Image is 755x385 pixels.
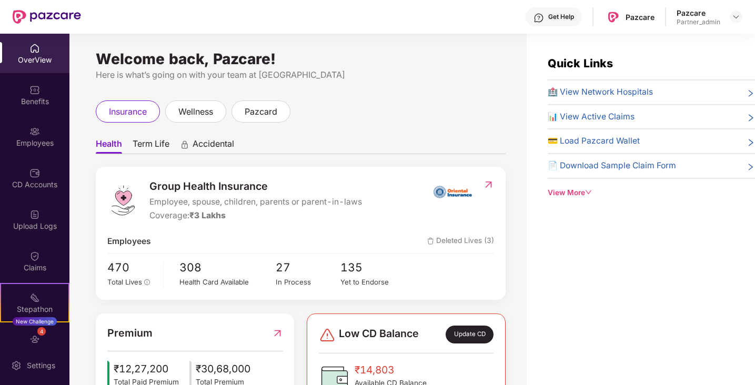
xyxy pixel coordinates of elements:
[29,43,40,54] img: svg+xml;base64,PHN2ZyBpZD0iSG9tZSIgeG1sbnM9Imh0dHA6Ly93d3cudzMub3JnLzIwMDAvc3ZnIiB3aWR0aD0iMjAiIG...
[677,18,720,26] div: Partner_admin
[29,126,40,137] img: svg+xml;base64,PHN2ZyBpZD0iRW1wbG95ZWVzIiB4bWxucz0iaHR0cDovL3d3dy53My5vcmcvMjAwMC9zdmciIHdpZHRoPS...
[96,138,122,154] span: Health
[1,304,68,315] div: Stepathon
[29,334,40,345] img: svg+xml;base64,PHN2ZyBpZD0iRW5kb3JzZW1lbnRzIiB4bWxucz0iaHR0cDovL3d3dy53My5vcmcvMjAwMC9zdmciIHdpZH...
[548,13,574,21] div: Get Help
[179,277,276,288] div: Health Card Available
[107,278,142,286] span: Total Lives
[548,86,653,99] span: 🏥 View Network Hospitals
[606,9,621,25] img: Pazcare_Logo.png
[747,137,755,148] span: right
[107,325,153,341] span: Premium
[427,238,434,245] img: deleteIcon
[13,317,57,326] div: New Challenge
[96,68,506,82] div: Here is what’s going on with your team at [GEOGRAPHIC_DATA]
[677,8,720,18] div: Pazcare
[747,113,755,124] span: right
[13,10,81,24] img: New Pazcare Logo
[196,361,250,377] span: ₹30,68,000
[149,196,362,209] span: Employee, spouse, children, parents or parent-in-laws
[340,277,405,288] div: Yet to Endorse
[548,187,755,198] div: View More
[732,13,740,21] img: svg+xml;base64,PHN2ZyBpZD0iRHJvcGRvd24tMzJ4MzIiIHhtbG5zPSJodHRwOi8vd3d3LnczLm9yZy8yMDAwL3N2ZyIgd2...
[29,251,40,261] img: svg+xml;base64,PHN2ZyBpZD0iQ2xhaW0iIHhtbG5zPSJodHRwOi8vd3d3LnczLm9yZy8yMDAwL3N2ZyIgd2lkdGg9IjIwIi...
[483,179,494,190] img: RedirectIcon
[107,235,151,248] span: Employees
[29,292,40,303] img: svg+xml;base64,PHN2ZyB4bWxucz0iaHR0cDovL3d3dy53My5vcmcvMjAwMC9zdmciIHdpZHRoPSIyMSIgaGVpZ2h0PSIyMC...
[29,168,40,178] img: svg+xml;base64,PHN2ZyBpZD0iQ0RfQWNjb3VudHMiIGRhdGEtbmFtZT0iQ0QgQWNjb3VudHMiIHhtbG5zPSJodHRwOi8vd3...
[548,56,613,70] span: Quick Links
[747,161,755,173] span: right
[340,259,405,276] span: 135
[626,12,655,22] div: Pazcare
[107,185,139,216] img: logo
[276,259,340,276] span: 27
[107,259,156,276] span: 470
[427,235,494,248] span: Deleted Lives (3)
[548,159,676,173] span: 📄 Download Sample Claim Form
[109,105,147,118] span: insurance
[11,360,22,371] img: svg+xml;base64,PHN2ZyBpZD0iU2V0dGluZy0yMHgyMCIgeG1sbnM9Imh0dHA6Ly93d3cudzMub3JnLzIwMDAvc3ZnIiB3aW...
[319,327,336,343] img: svg+xml;base64,PHN2ZyBpZD0iRGFuZ2VyLTMyeDMyIiB4bWxucz0iaHR0cDovL3d3dy53My5vcmcvMjAwMC9zdmciIHdpZH...
[114,361,179,377] span: ₹12,27,200
[193,138,234,154] span: Accidental
[37,327,46,336] div: 4
[585,189,592,196] span: down
[446,326,493,343] div: Update CD
[548,135,640,148] span: 💳 Load Pazcard Wallet
[548,110,635,124] span: 📊 View Active Claims
[339,326,419,343] span: Low CD Balance
[747,88,755,99] span: right
[433,178,472,205] img: insurerIcon
[149,209,362,222] div: Coverage:
[29,209,40,220] img: svg+xml;base64,PHN2ZyBpZD0iVXBsb2FkX0xvZ3MiIGRhdGEtbmFtZT0iVXBsb2FkIExvZ3MiIHhtbG5zPSJodHRwOi8vd3...
[178,105,213,118] span: wellness
[149,178,362,195] span: Group Health Insurance
[276,277,340,288] div: In Process
[133,138,169,154] span: Term Life
[355,362,427,378] span: ₹14,803
[180,139,189,149] div: animation
[245,105,277,118] span: pazcard
[24,360,58,371] div: Settings
[144,279,150,286] span: info-circle
[29,85,40,95] img: svg+xml;base64,PHN2ZyBpZD0iQmVuZWZpdHMiIHhtbG5zPSJodHRwOi8vd3d3LnczLm9yZy8yMDAwL3N2ZyIgd2lkdGg9Ij...
[272,325,283,341] img: RedirectIcon
[533,13,544,23] img: svg+xml;base64,PHN2ZyBpZD0iSGVscC0zMngzMiIgeG1sbnM9Imh0dHA6Ly93d3cudzMub3JnLzIwMDAvc3ZnIiB3aWR0aD...
[179,259,276,276] span: 308
[189,210,226,220] span: ₹3 Lakhs
[96,55,506,63] div: Welcome back, Pazcare!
